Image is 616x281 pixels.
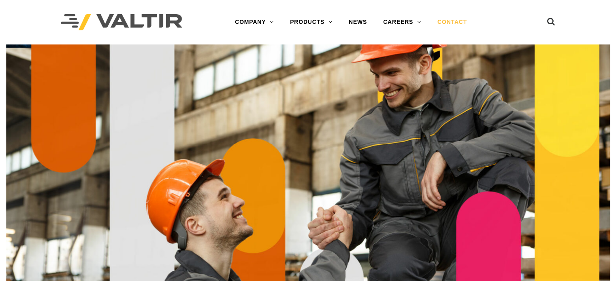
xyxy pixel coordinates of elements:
a: PRODUCTS [282,14,341,30]
img: Valtir [61,14,182,31]
a: CONTACT [429,14,475,30]
a: NEWS [341,14,375,30]
a: CAREERS [375,14,429,30]
a: COMPANY [227,14,282,30]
